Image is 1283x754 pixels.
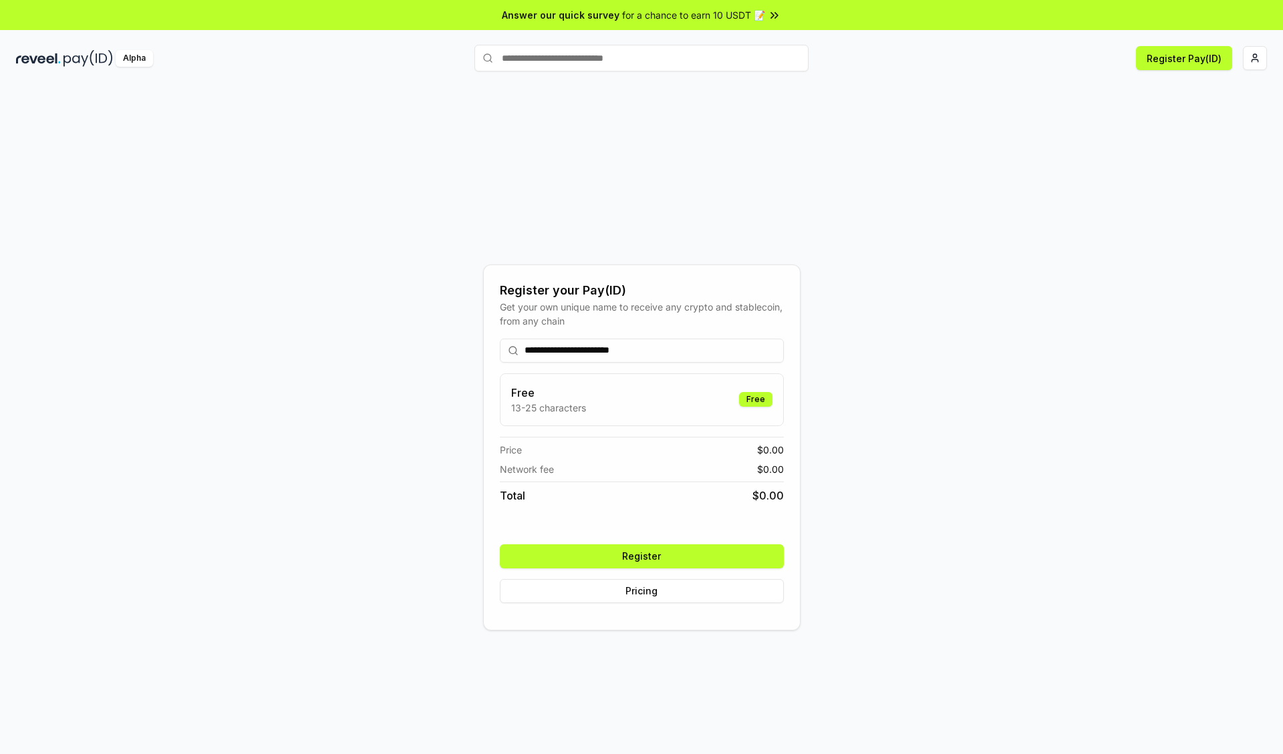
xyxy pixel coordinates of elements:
[500,300,784,328] div: Get your own unique name to receive any crypto and stablecoin, from any chain
[739,392,772,407] div: Free
[500,579,784,603] button: Pricing
[511,401,586,415] p: 13-25 characters
[1136,46,1232,70] button: Register Pay(ID)
[757,443,784,457] span: $ 0.00
[500,443,522,457] span: Price
[16,50,61,67] img: reveel_dark
[752,488,784,504] span: $ 0.00
[116,50,153,67] div: Alpha
[502,8,619,22] span: Answer our quick survey
[757,462,784,476] span: $ 0.00
[500,488,525,504] span: Total
[500,544,784,568] button: Register
[63,50,113,67] img: pay_id
[622,8,765,22] span: for a chance to earn 10 USDT 📝
[511,385,586,401] h3: Free
[500,281,784,300] div: Register your Pay(ID)
[500,462,554,476] span: Network fee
